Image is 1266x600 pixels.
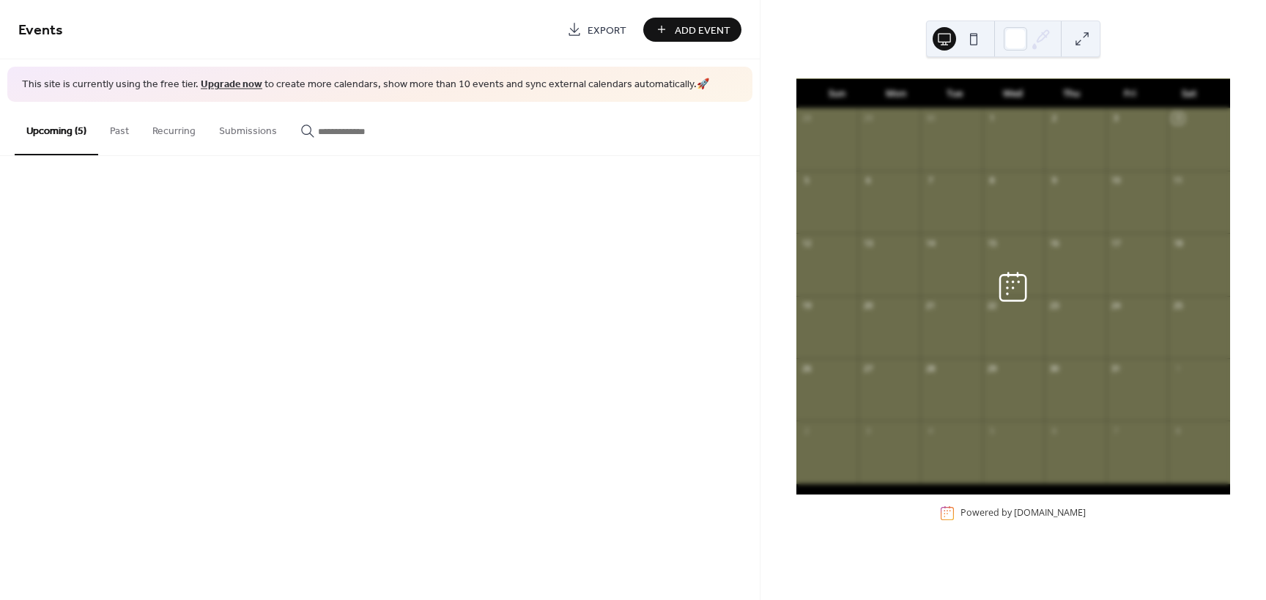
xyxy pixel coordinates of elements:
[22,78,709,92] span: This site is currently using the free tier. to create more calendars, show more than 10 events an...
[925,113,936,124] div: 30
[18,16,63,45] span: Events
[987,175,998,186] div: 8
[1111,363,1122,374] div: 31
[1172,300,1183,311] div: 25
[925,79,984,108] div: Tue
[1172,363,1183,374] div: 1
[556,18,637,42] a: Export
[1111,425,1122,436] div: 7
[925,300,936,311] div: 21
[862,113,873,124] div: 29
[1172,113,1183,124] div: 4
[987,425,998,436] div: 5
[862,175,873,186] div: 6
[588,23,626,38] span: Export
[141,102,207,154] button: Recurring
[1014,507,1086,519] a: [DOMAIN_NAME]
[1048,113,1059,124] div: 2
[862,300,873,311] div: 20
[98,102,141,154] button: Past
[987,300,998,311] div: 22
[801,113,812,124] div: 28
[1111,113,1122,124] div: 3
[925,363,936,374] div: 28
[925,425,936,436] div: 4
[1048,363,1059,374] div: 30
[808,79,867,108] div: Sun
[1111,237,1122,248] div: 17
[862,425,873,436] div: 3
[1172,237,1183,248] div: 18
[1160,79,1218,108] div: Sat
[984,79,1043,108] div: Wed
[1172,175,1183,186] div: 11
[1048,425,1059,436] div: 6
[643,18,741,42] button: Add Event
[867,79,925,108] div: Mon
[1172,425,1183,436] div: 8
[862,237,873,248] div: 13
[801,175,812,186] div: 5
[925,237,936,248] div: 14
[207,102,289,154] button: Submissions
[987,363,998,374] div: 29
[987,113,998,124] div: 1
[1048,175,1059,186] div: 9
[201,75,262,95] a: Upgrade now
[1101,79,1160,108] div: Fri
[801,425,812,436] div: 2
[801,300,812,311] div: 19
[1048,237,1059,248] div: 16
[1111,175,1122,186] div: 10
[675,23,730,38] span: Add Event
[1043,79,1101,108] div: Thu
[15,102,98,155] button: Upcoming (5)
[987,237,998,248] div: 15
[1111,300,1122,311] div: 24
[801,363,812,374] div: 26
[801,237,812,248] div: 12
[1048,300,1059,311] div: 23
[862,363,873,374] div: 27
[960,507,1086,519] div: Powered by
[925,175,936,186] div: 7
